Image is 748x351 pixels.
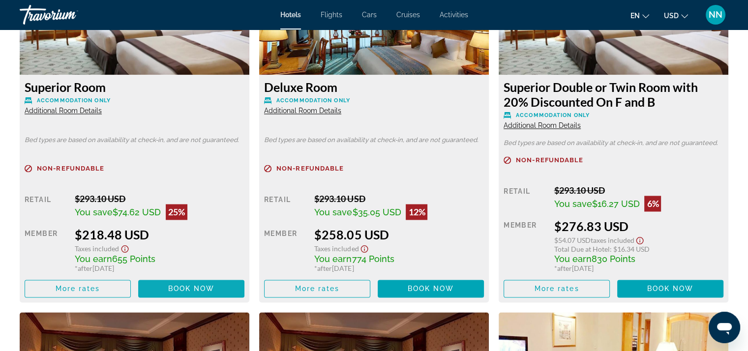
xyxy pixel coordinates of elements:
span: $35.05 USD [352,207,401,217]
div: 6% [644,196,661,211]
h3: Superior Double or Twin Room with 20% Discounted On F and B [504,80,723,109]
div: * [DATE] [314,264,484,272]
h3: Deluxe Room [264,80,484,94]
div: 12% [406,204,427,220]
button: More rates [25,280,131,297]
a: Flights [321,11,342,19]
button: Book now [378,280,484,297]
div: : $16.34 USD [554,245,723,253]
span: Additional Room Details [264,107,341,115]
div: Member [264,227,307,272]
div: Member [25,227,67,272]
span: You save [314,207,352,217]
p: Bed types are based on availability at check-in, and are not guaranteed. [504,140,723,146]
a: Hotels [280,11,301,19]
div: $293.10 USD [554,185,723,196]
span: Accommodation Only [37,97,111,104]
div: $276.83 USD [554,219,723,234]
span: Additional Room Details [504,121,581,129]
span: Accommodation Only [276,97,350,104]
button: More rates [504,280,610,297]
div: * [DATE] [554,264,723,272]
span: Book now [168,285,215,292]
div: $218.48 USD [75,227,244,242]
a: Cruises [396,11,420,19]
div: $293.10 USD [75,193,244,204]
span: NN [709,10,722,20]
button: Show Taxes and Fees disclaimer [359,242,370,253]
h3: Superior Room [25,80,244,94]
span: You save [75,207,113,217]
span: You earn [75,254,112,264]
button: More rates [264,280,370,297]
span: Non-refundable [37,165,104,172]
span: after [317,264,332,272]
a: Cars [362,11,377,19]
span: More rates [535,285,579,292]
span: You save [554,199,592,209]
span: $54.07 USD [554,236,590,244]
button: Show Taxes and Fees disclaimer [634,234,646,245]
span: $16.27 USD [592,199,639,209]
span: USD [664,12,679,20]
span: after [557,264,571,272]
div: Retail [264,193,307,220]
div: Retail [504,185,546,211]
span: Non-refundable [276,165,344,172]
div: $258.05 USD [314,227,484,242]
span: en [630,12,640,20]
span: Non-refundable [516,157,583,163]
div: Member [504,219,546,272]
iframe: Кнопка запуска окна обмена сообщениями [709,312,740,343]
span: 774 Points [352,254,394,264]
div: 25% [166,204,187,220]
span: You earn [314,254,352,264]
div: Retail [25,193,67,220]
p: Bed types are based on availability at check-in, and are not guaranteed. [25,137,244,144]
button: Book now [617,280,723,297]
span: Book now [647,285,694,292]
span: $74.62 USD [113,207,161,217]
button: Change currency [664,8,688,23]
div: * [DATE] [75,264,244,272]
button: User Menu [703,4,728,25]
span: Taxes included [590,236,634,244]
span: 655 Points [112,254,155,264]
span: You earn [554,254,591,264]
span: Taxes included [314,244,359,253]
span: More rates [295,285,340,292]
button: Change language [630,8,649,23]
span: Book now [408,285,454,292]
span: More rates [56,285,100,292]
a: Activities [440,11,468,19]
span: Additional Room Details [25,107,102,115]
button: Book now [138,280,244,297]
p: Bed types are based on availability at check-in, and are not guaranteed. [264,137,484,144]
span: 830 Points [591,254,635,264]
div: $293.10 USD [314,193,484,204]
button: Show Taxes and Fees disclaimer [119,242,131,253]
span: Total Due at Hotel [554,245,609,253]
span: Accommodation Only [516,112,590,118]
span: after [78,264,92,272]
a: Travorium [20,2,118,28]
span: Taxes included [75,244,119,253]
